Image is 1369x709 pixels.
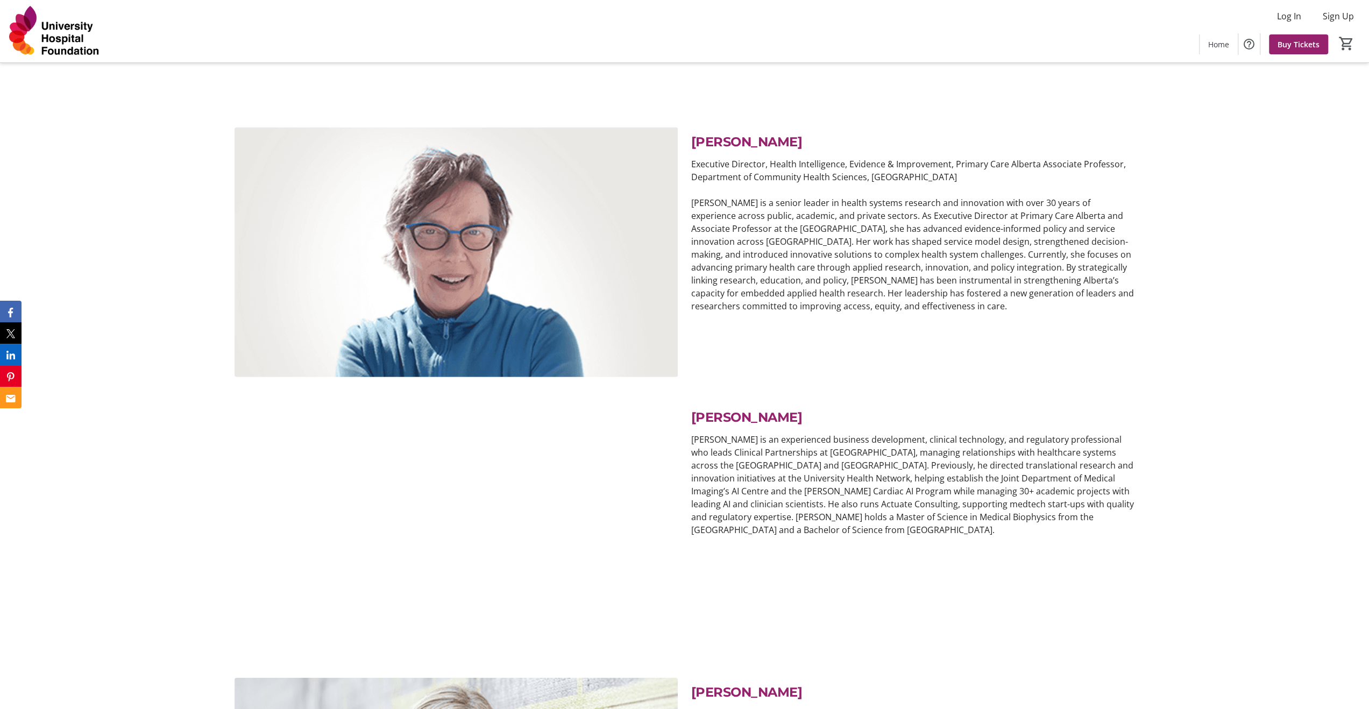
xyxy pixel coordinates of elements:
p: [PERSON_NAME] is an experienced business development, clinical technology, and regulatory profess... [691,433,1134,536]
span: [PERSON_NAME] [691,409,802,425]
img: University Hospital Foundation's Logo [6,4,102,58]
button: Sign Up [1314,8,1363,25]
img: undefined [235,403,678,653]
span: [PERSON_NAME] [691,134,802,150]
button: Cart [1337,34,1356,53]
span: Sign Up [1323,10,1354,23]
a: Home [1200,34,1238,54]
button: Log In [1268,8,1310,25]
p: Executive Director, Health Intelligence, Evidence & Improvement, Primary Care Alberta Associate P... [691,158,1134,183]
a: Buy Tickets [1269,34,1328,54]
p: [PERSON_NAME] is a senior leader in health systems research and innovation with over 30 years of ... [691,196,1134,313]
span: [PERSON_NAME] [691,684,802,700]
button: Help [1238,33,1260,55]
span: Log In [1277,10,1301,23]
span: Home [1208,39,1229,50]
img: undefined [235,127,678,377]
span: Buy Tickets [1278,39,1320,50]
